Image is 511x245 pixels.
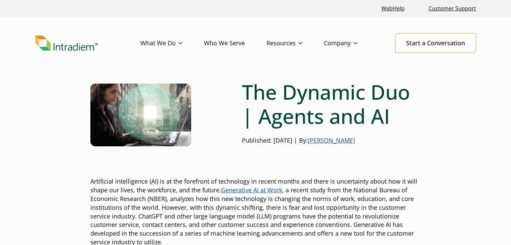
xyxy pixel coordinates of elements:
[308,136,355,144] a: [PERSON_NAME]
[324,34,379,53] a: Company
[242,80,421,128] h1: The Dynamic Duo | Agents and AI
[426,1,479,16] a: Customer Support
[221,186,282,194] a: Generative AI at Work
[242,136,421,145] p: Published: [DATE] | By:
[204,34,266,53] a: Who We Serve
[35,36,98,51] img: Intradiem
[140,34,204,53] a: What We Do
[379,1,407,16] a: Link opens in a new window
[266,34,324,53] a: Resources
[35,36,140,51] a: Link to homepage of Intradiem
[395,33,476,53] a: Start a Conversation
